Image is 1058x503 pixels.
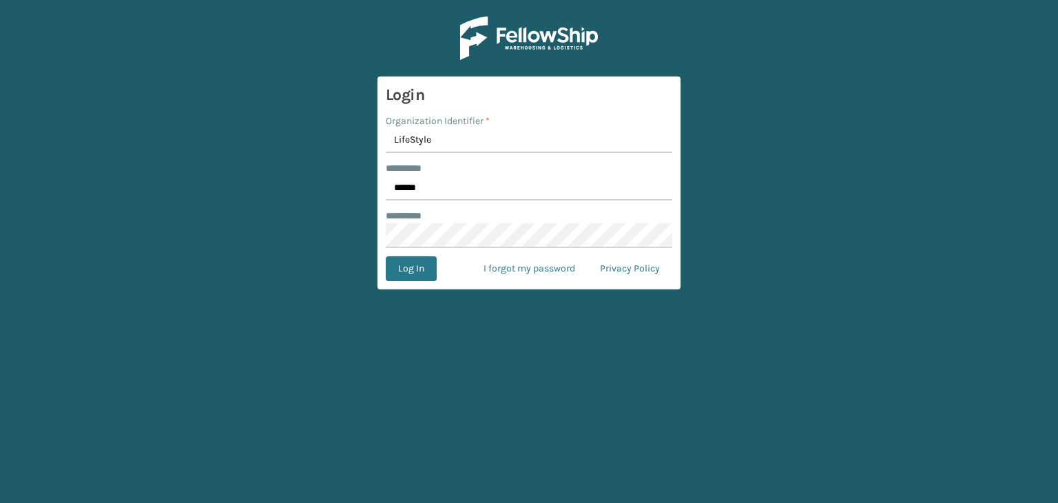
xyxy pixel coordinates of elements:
a: I forgot my password [471,256,588,281]
a: Privacy Policy [588,256,672,281]
img: Logo [460,17,598,60]
button: Log In [386,256,437,281]
label: Organization Identifier [386,114,490,128]
h3: Login [386,85,672,105]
